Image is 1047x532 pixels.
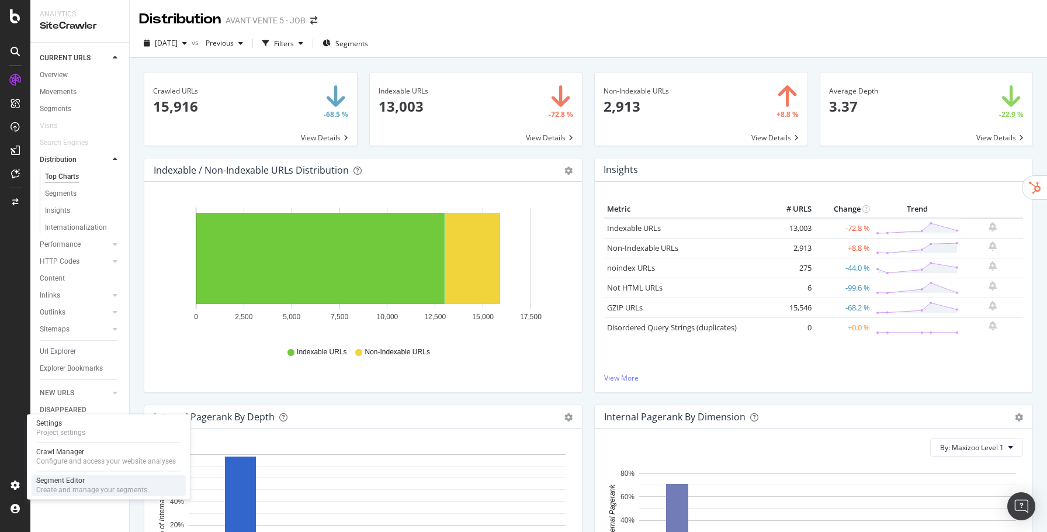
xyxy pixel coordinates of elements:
[45,188,121,200] a: Segments
[40,387,109,399] a: NEW URLS
[989,241,997,251] div: bell-plus
[1007,492,1035,520] div: Open Intercom Messenger
[170,498,184,506] text: 40%
[40,103,121,115] a: Segments
[604,201,768,218] th: Metric
[40,52,109,64] a: CURRENT URLS
[604,162,638,178] h4: Insights
[40,9,120,19] div: Analytics
[814,258,873,278] td: -44.0 %
[40,239,81,251] div: Performance
[564,167,573,175] div: gear
[40,120,69,132] a: Visits
[45,205,70,217] div: Insights
[274,39,294,49] div: Filters
[989,281,997,291] div: bell-plus
[40,362,103,375] div: Explorer Bookmarks
[40,103,71,115] div: Segments
[520,313,542,321] text: 17,500
[45,171,121,183] a: Top Charts
[989,261,997,271] div: bell-plus
[814,218,873,239] td: -72.8 %
[40,272,121,285] a: Content
[620,493,635,501] text: 60%
[814,201,873,218] th: Change
[607,243,678,253] a: Non-Indexable URLs
[768,218,814,239] td: 13,003
[40,323,109,336] a: Sitemaps
[154,201,573,336] svg: A chart.
[768,238,814,258] td: 2,913
[36,457,176,466] div: Configure and access your website analyses
[32,417,186,438] a: SettingsProject settings
[201,38,234,48] span: Previous
[45,205,121,217] a: Insights
[40,255,109,268] a: HTTP Codes
[40,137,100,149] a: Search Engines
[604,411,746,423] div: Internal Pagerank By Dimension
[377,313,398,321] text: 10,000
[40,154,109,166] a: Distribution
[930,438,1023,457] button: By: Maxizoo Level 1
[318,34,373,53] button: Segments
[1015,413,1023,422] div: gear
[365,347,429,357] span: Non-Indexable URLs
[36,447,176,457] div: Crawl Manager
[40,69,68,81] div: Overview
[564,413,573,422] div: gear
[40,154,77,166] div: Distribution
[620,469,635,478] text: 80%
[154,164,349,176] div: Indexable / Non-Indexable URLs Distribution
[45,188,77,200] div: Segments
[40,19,120,33] div: SiteCrawler
[40,255,79,268] div: HTTP Codes
[155,38,178,48] span: 2025 Sep. 26th
[235,313,252,321] text: 2,500
[36,419,85,428] div: Settings
[40,69,121,81] a: Overview
[170,521,184,530] text: 20%
[32,446,186,467] a: Crawl ManagerConfigure and access your website analyses
[768,278,814,298] td: 6
[331,313,348,321] text: 7,500
[873,201,962,218] th: Trend
[814,317,873,337] td: +0.0 %
[154,411,275,423] div: Internal Pagerank by Depth
[258,34,308,53] button: Filters
[335,39,368,49] span: Segments
[36,476,147,485] div: Segment Editor
[620,516,635,524] text: 40%
[40,306,109,319] a: Outlinks
[40,404,109,429] a: DISAPPEARED URLS
[989,222,997,232] div: bell-plus
[310,16,317,25] div: arrow-right-arrow-left
[283,313,300,321] text: 5,000
[607,223,661,233] a: Indexable URLs
[40,239,109,251] a: Performance
[40,137,88,149] div: Search Engines
[940,443,1004,452] span: By: Maxizoo Level 1
[45,171,79,183] div: Top Charts
[40,86,77,98] div: Movements
[40,362,121,375] a: Explorer Bookmarks
[139,9,221,29] div: Distribution
[768,317,814,337] td: 0
[40,306,65,319] div: Outlinks
[989,301,997,310] div: bell-plus
[768,298,814,317] td: 15,546
[40,323,70,336] div: Sitemaps
[768,258,814,278] td: 275
[607,322,737,333] a: Disordered Query Strings (duplicates)
[45,222,121,234] a: Internationalization
[814,238,873,258] td: +8.8 %
[32,475,186,496] a: Segment EditorCreate and manage your segments
[40,120,57,132] div: Visits
[40,346,76,358] div: Url Explorer
[40,289,109,302] a: Inlinks
[297,347,346,357] span: Indexable URLs
[814,298,873,317] td: -68.2 %
[36,428,85,437] div: Project settings
[814,278,873,298] td: -99.6 %
[472,313,494,321] text: 15,000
